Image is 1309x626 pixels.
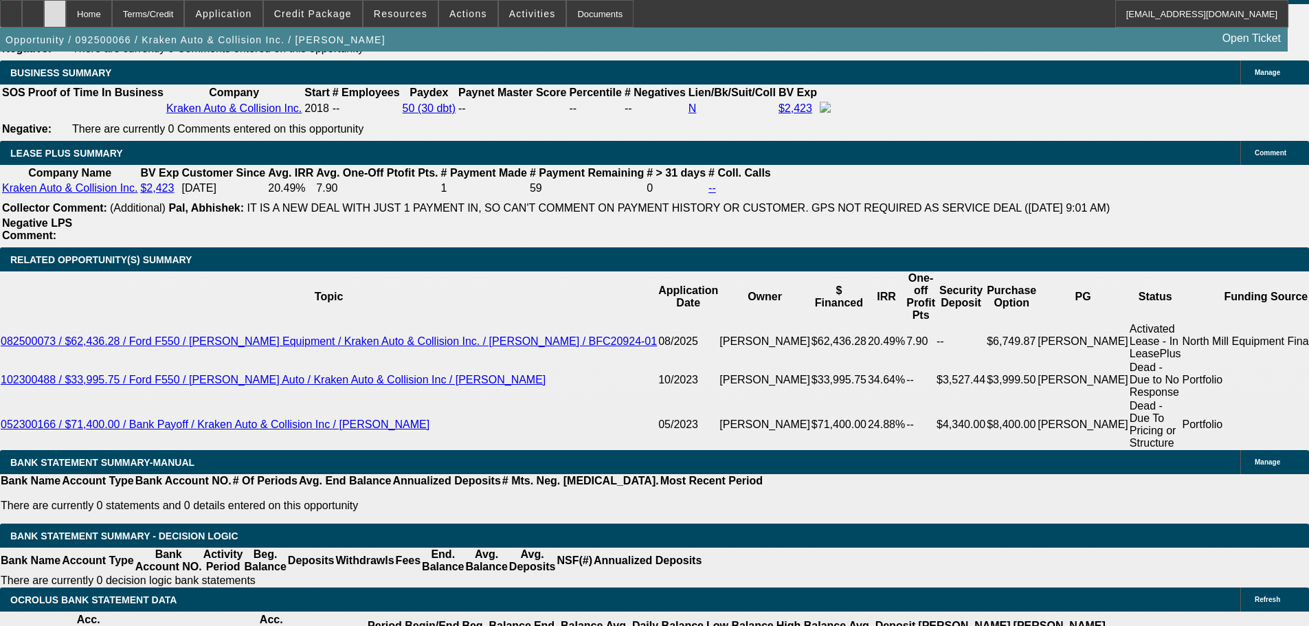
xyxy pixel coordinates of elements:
td: $6,749.87 [986,322,1037,361]
span: RELATED OPPORTUNITY(S) SUMMARY [10,254,192,265]
button: Activities [499,1,566,27]
div: -- [625,102,686,115]
th: Activity Period [203,548,244,574]
td: [PERSON_NAME] [1037,361,1129,399]
td: 08/2025 [658,322,719,361]
td: [PERSON_NAME] [1037,399,1129,450]
td: Dead - Due to No Response [1129,361,1182,399]
th: End. Balance [421,548,465,574]
td: [PERSON_NAME] [719,361,811,399]
button: Application [185,1,262,27]
td: -- [906,399,936,450]
b: Avg. One-Off Ptofit Pts. [316,167,438,179]
b: Percentile [569,87,621,98]
img: facebook-icon.png [820,102,831,113]
span: BANK STATEMENT SUMMARY-MANUAL [10,457,194,468]
b: Paynet Master Score [458,87,566,98]
span: Resources [374,8,427,19]
th: # Mts. Neg. [MEDICAL_DATA]. [502,474,660,488]
td: -- [936,322,986,361]
td: 7.90 [906,322,936,361]
b: Company [209,87,259,98]
span: LEASE PLUS SUMMARY [10,148,123,159]
td: $71,400.00 [811,399,867,450]
td: $33,995.75 [811,361,867,399]
a: Kraken Auto & Collision Inc. [166,102,302,114]
span: Comment [1255,149,1286,157]
td: 10/2023 [658,361,719,399]
b: Pal, Abhishek: [168,202,244,214]
a: Kraken Auto & Collision Inc. [2,182,137,194]
a: $2,423 [140,182,174,194]
th: Bank Account NO. [135,474,232,488]
td: $3,527.44 [936,361,986,399]
td: 59 [529,181,645,195]
b: # Payment Remaining [530,167,644,179]
span: OCROLUS BANK STATEMENT DATA [10,594,177,605]
span: Manage [1255,69,1280,76]
span: Refresh [1255,596,1280,603]
span: Activities [509,8,556,19]
th: One-off Profit Pts [906,271,936,322]
span: BUSINESS SUMMARY [10,67,111,78]
td: 34.64% [867,361,906,399]
td: 2018 [304,101,330,116]
th: # Of Periods [232,474,298,488]
b: Avg. IRR [268,167,313,179]
td: [PERSON_NAME] [1037,322,1129,361]
th: Avg. Balance [465,548,508,574]
b: Company Name [28,167,111,179]
b: BV Exp [140,167,179,179]
span: (Additional) [110,202,166,214]
th: Proof of Time In Business [27,86,164,100]
th: Withdrawls [335,548,394,574]
th: Account Type [61,548,135,574]
td: -- [906,361,936,399]
th: NSF(#) [556,548,593,574]
span: There are currently 0 Comments entered on this opportunity [72,123,363,135]
span: Opportunity / 092500066 / Kraken Auto & Collision Inc. / [PERSON_NAME] [5,34,385,45]
a: N [689,102,697,114]
span: Application [195,8,251,19]
span: Actions [449,8,487,19]
th: Status [1129,271,1182,322]
a: -- [708,182,716,194]
th: Owner [719,271,811,322]
b: Collector Comment: [2,202,107,214]
span: Credit Package [274,8,352,19]
b: BV Exp [779,87,817,98]
td: 1 [440,181,528,195]
th: IRR [867,271,906,322]
th: Annualized Deposits [593,548,702,574]
th: SOS [1,86,26,100]
p: There are currently 0 statements and 0 details entered on this opportunity [1,500,763,512]
th: Account Type [61,474,135,488]
b: Lien/Bk/Suit/Coll [689,87,776,98]
th: Application Date [658,271,719,322]
button: Actions [439,1,497,27]
b: # Negatives [625,87,686,98]
b: # Coll. Calls [708,167,771,179]
th: Deposits [287,548,335,574]
span: IT IS A NEW DEAL WITH JUST 1 PAYMENT IN, SO CAN'T COMMENT ON PAYMENT HISTORY OR CUSTOMER. GPS NOT... [247,202,1110,214]
th: Most Recent Period [660,474,763,488]
td: 7.90 [315,181,438,195]
td: 0 [646,181,706,195]
td: $3,999.50 [986,361,1037,399]
a: 50 (30 dbt) [403,102,456,114]
th: Security Deposit [936,271,986,322]
b: # Payment Made [441,167,527,179]
b: Start [304,87,329,98]
td: $62,436.28 [811,322,867,361]
span: Manage [1255,458,1280,466]
a: Open Ticket [1217,27,1286,50]
b: Negative LPS Comment: [2,217,72,241]
th: Beg. Balance [243,548,287,574]
b: # > 31 days [647,167,706,179]
b: Negative: [2,123,52,135]
th: Fees [395,548,421,574]
td: [PERSON_NAME] [719,322,811,361]
button: Credit Package [264,1,362,27]
b: # Employees [333,87,400,98]
a: 082500073 / $62,436.28 / Ford F550 / [PERSON_NAME] Equipment / Kraken Auto & Collision Inc. / [PE... [1,335,657,347]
